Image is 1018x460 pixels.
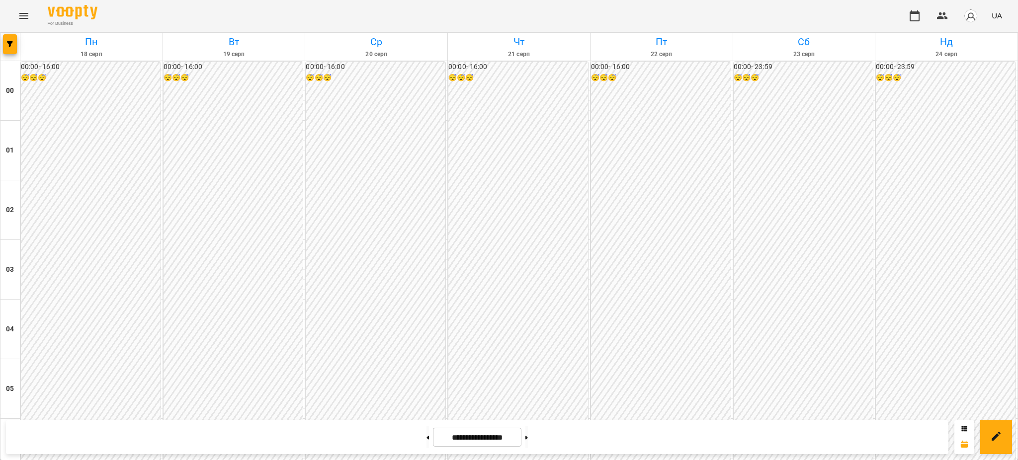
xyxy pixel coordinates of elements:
[591,73,731,83] h6: 😴😴😴
[12,4,36,28] button: Menu
[307,34,446,50] h6: Ср
[964,9,978,23] img: avatar_s.png
[306,73,445,83] h6: 😴😴😴
[165,34,304,50] h6: Вт
[6,85,14,96] h6: 00
[48,5,97,19] img: Voopty Logo
[306,62,445,73] h6: 00:00 - 16:00
[876,73,1016,83] h6: 😴😴😴
[164,73,303,83] h6: 😴😴😴
[164,62,303,73] h6: 00:00 - 16:00
[448,73,588,83] h6: 😴😴😴
[988,6,1006,25] button: UA
[735,34,874,50] h6: Сб
[592,50,731,59] h6: 22 серп
[876,62,1016,73] h6: 00:00 - 23:59
[48,20,97,27] span: For Business
[165,50,304,59] h6: 19 серп
[6,145,14,156] h6: 01
[734,62,873,73] h6: 00:00 - 23:59
[449,34,589,50] h6: Чт
[877,34,1016,50] h6: Нд
[6,324,14,335] h6: 04
[992,10,1002,21] span: UA
[735,50,874,59] h6: 23 серп
[22,50,161,59] h6: 18 серп
[22,34,161,50] h6: Пн
[21,62,161,73] h6: 00:00 - 16:00
[6,264,14,275] h6: 03
[591,62,731,73] h6: 00:00 - 16:00
[6,383,14,394] h6: 05
[6,205,14,216] h6: 02
[877,50,1016,59] h6: 24 серп
[448,62,588,73] h6: 00:00 - 16:00
[734,73,873,83] h6: 😴😴😴
[449,50,589,59] h6: 21 серп
[592,34,731,50] h6: Пт
[21,73,161,83] h6: 😴😴😴
[307,50,446,59] h6: 20 серп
